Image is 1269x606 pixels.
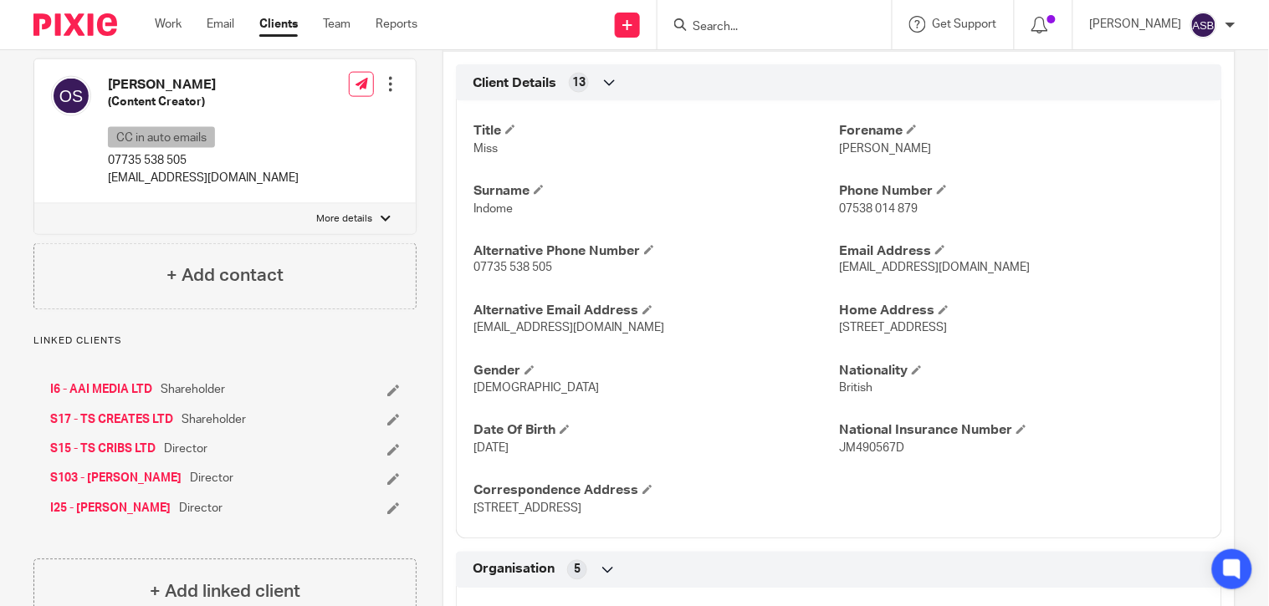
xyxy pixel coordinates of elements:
[108,94,299,110] h5: (Content Creator)
[473,443,509,455] span: [DATE]
[161,382,225,399] span: Shareholder
[933,18,997,30] span: Get Support
[473,74,556,92] span: Client Details
[839,303,1205,320] h4: Home Address
[108,170,299,186] p: [EMAIL_ADDRESS][DOMAIN_NAME]
[108,76,299,94] h4: [PERSON_NAME]
[164,441,207,458] span: Director
[473,383,599,395] span: [DEMOGRAPHIC_DATA]
[323,16,351,33] a: Team
[207,16,234,33] a: Email
[150,579,300,605] h4: + Add linked client
[839,262,1030,274] span: [EMAIL_ADDRESS][DOMAIN_NAME]
[51,76,91,116] img: svg%3E
[473,122,839,140] h4: Title
[1090,16,1182,33] p: [PERSON_NAME]
[839,422,1205,440] h4: National Insurance Number
[839,182,1205,200] h4: Phone Number
[108,152,299,169] p: 07735 538 505
[574,562,581,578] span: 5
[839,143,931,155] span: [PERSON_NAME]
[376,16,417,33] a: Reports
[473,303,839,320] h4: Alternative Email Address
[50,501,171,517] a: I25 - [PERSON_NAME]
[259,16,298,33] a: Clients
[473,363,839,380] h4: Gender
[473,503,581,515] span: [STREET_ADDRESS]
[473,323,664,334] span: [EMAIL_ADDRESS][DOMAIN_NAME]
[572,74,586,91] span: 13
[33,13,117,36] img: Pixie
[839,122,1205,140] h4: Forename
[155,16,182,33] a: Work
[839,242,1205,260] h4: Email Address
[179,501,223,517] span: Director
[839,363,1205,380] h4: Nationality
[190,471,233,487] span: Director
[839,323,947,334] span: [STREET_ADDRESS]
[50,441,156,458] a: S15 - TS CRIBS LTD
[50,412,173,429] a: S17 - TS CREATES LTD
[473,422,839,440] h4: Date Of Birth
[473,242,839,260] h4: Alternative Phone Number
[166,263,284,289] h4: + Add contact
[33,335,417,349] p: Linked clients
[473,561,555,578] span: Organisation
[316,212,372,226] p: More details
[473,482,839,500] h4: Correspondence Address
[1190,12,1217,38] img: svg%3E
[50,382,152,399] a: I6 - AAI MEDIA LTD
[473,143,498,155] span: Miss
[50,471,182,487] a: S103 - [PERSON_NAME]
[839,443,904,455] span: JM490567D
[473,182,839,200] h4: Surname
[473,262,552,274] span: 07735 538 505
[182,412,246,429] span: Shareholder
[473,203,513,215] span: Indome
[839,383,872,395] span: British
[108,127,215,148] p: CC in auto emails
[839,203,918,215] span: 07538 014 879
[691,20,842,35] input: Search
